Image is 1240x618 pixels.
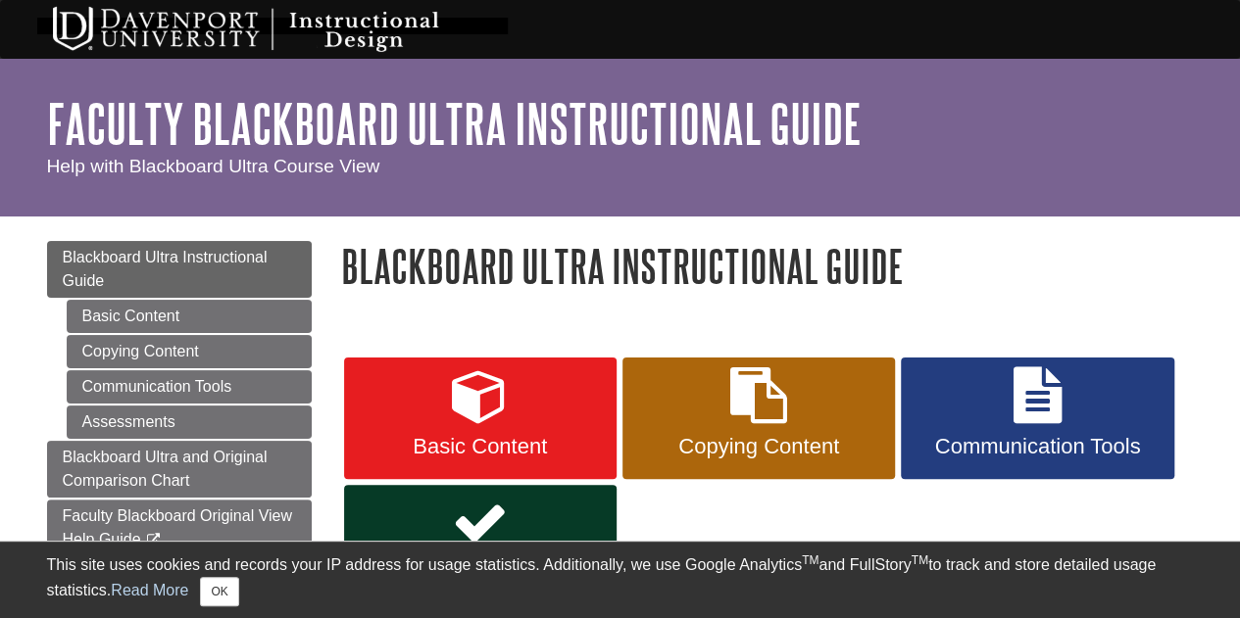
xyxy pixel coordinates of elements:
[344,357,617,479] a: Basic Content
[200,577,238,606] button: Close
[916,434,1159,459] span: Communication Tools
[47,441,312,498] a: Blackboard Ultra and Original Comparison Chart
[901,357,1173,479] a: Communication Tools
[47,553,1194,606] div: This site uses cookies and records your IP address for usage statistics. Additionally, we use Goo...
[637,434,880,459] span: Copying Content
[802,553,818,567] sup: TM
[63,249,268,289] span: Blackboard Ultra Instructional Guide
[912,553,928,567] sup: TM
[622,357,895,479] a: Copying Content
[63,449,268,489] span: Blackboard Ultra and Original Comparison Chart
[63,507,292,547] span: Faculty Blackboard Original View Help Guide
[67,370,312,404] a: Communication Tools
[67,405,312,439] a: Assessments
[47,93,862,154] a: Faculty Blackboard Ultra Instructional Guide
[359,434,602,459] span: Basic Content
[37,5,508,54] img: Davenport University Instructional Design
[67,335,312,368] a: Copying Content
[145,534,162,547] i: This link opens in a new window
[47,156,380,176] span: Help with Blackboard Ultra Course View
[47,499,312,556] a: Faculty Blackboard Original View Help Guide
[67,300,312,333] a: Basic Content
[344,485,617,606] a: Assessments
[111,582,188,598] a: Read More
[341,241,1194,291] h1: Blackboard Ultra Instructional Guide
[47,241,312,298] a: Blackboard Ultra Instructional Guide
